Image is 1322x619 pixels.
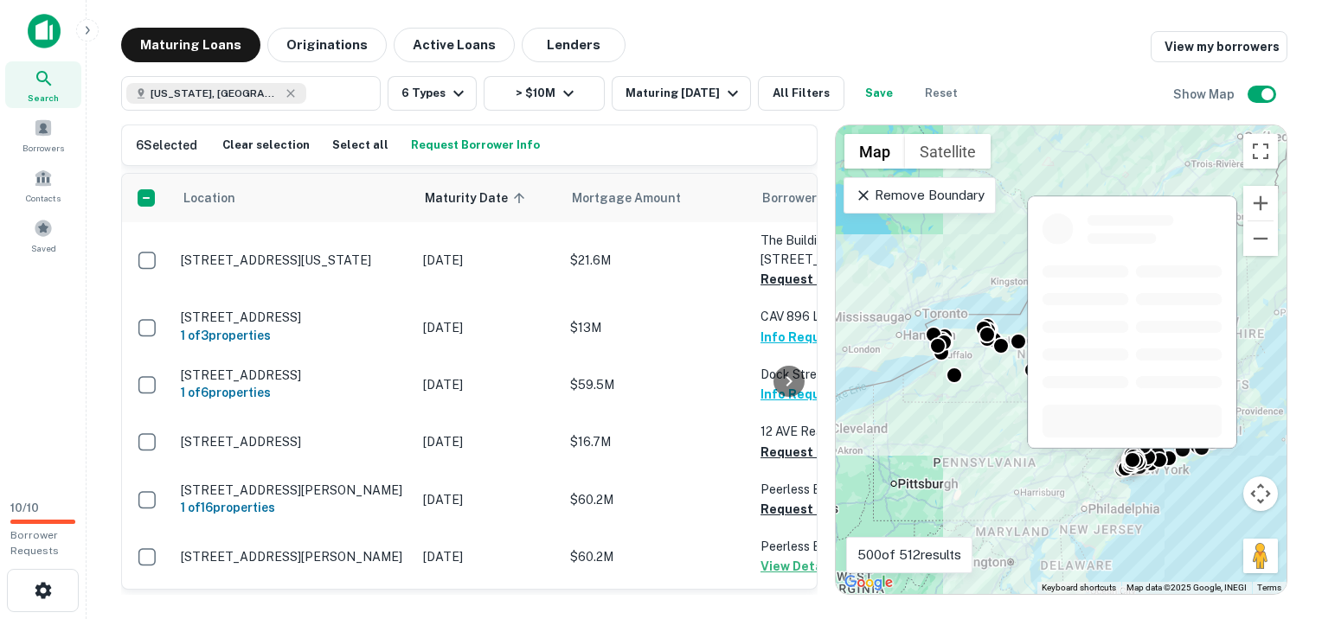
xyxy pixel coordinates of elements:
[758,76,844,111] button: All Filters
[181,383,406,402] h6: 1 of 6 properties
[425,188,530,208] span: Maturity Date
[136,136,197,155] h6: 6 Selected
[31,241,56,255] span: Saved
[570,547,743,566] p: $60.2M
[1243,134,1278,169] button: Toggle fullscreen view
[840,571,897,594] img: Google
[760,269,901,290] button: Request Borrower Info
[423,432,553,451] p: [DATE]
[1243,221,1278,256] button: Zoom out
[181,434,406,450] p: [STREET_ADDRESS]
[760,422,934,441] p: 12 AVE Real Property LLC
[1151,31,1287,62] a: View my borrowers
[328,132,393,158] button: Select all
[484,76,605,111] button: > $10M
[151,86,280,101] span: [US_STATE], [GEOGRAPHIC_DATA]
[836,125,1287,594] div: 0 0
[26,191,61,205] span: Contacts
[572,188,703,208] span: Mortgage Amount
[762,188,853,208] span: Borrower Name
[181,549,406,565] p: [STREET_ADDRESS][PERSON_NAME]
[181,309,406,325] p: [STREET_ADDRESS]
[1042,582,1116,594] button: Keyboard shortcuts
[1173,85,1237,104] h6: Show Map
[423,547,553,566] p: [DATE]
[760,384,857,405] button: Info Requested
[10,501,39,514] span: 10 / 10
[181,498,406,517] h6: 1 of 16 properties
[423,375,553,394] p: [DATE]
[626,83,743,104] div: Maturing [DATE]
[218,132,314,158] button: Clear selection
[407,132,544,158] button: Request Borrower Info
[760,499,901,520] button: Request Borrower Info
[10,529,59,557] span: Borrower Requests
[388,76,477,111] button: 6 Types
[5,61,81,108] a: Search
[840,571,897,594] a: Open this area in Google Maps (opens a new window)
[570,251,743,270] p: $21.6M
[1235,481,1322,564] iframe: Chat Widget
[760,442,901,463] button: Request Borrower Info
[570,318,743,337] p: $13M
[1257,583,1281,592] a: Terms
[5,162,81,208] a: Contacts
[22,141,64,155] span: Borrowers
[844,134,905,169] button: Show street map
[181,482,406,498] p: [STREET_ADDRESS][PERSON_NAME]
[760,231,934,269] p: The Building AT [STREET_ADDRESS]
[1126,583,1247,592] span: Map data ©2025 Google, INEGI
[5,212,81,258] a: Saved
[423,251,553,270] p: [DATE]
[914,76,969,111] button: Reset
[760,537,934,556] p: Peerless Equities LLC
[760,307,934,326] p: CAV 896 LLC
[121,28,260,62] button: Maturing Loans
[760,480,934,499] p: Peerless Equities LLC
[760,365,934,384] p: Dock Street Associates LLC
[423,490,553,509] p: [DATE]
[181,252,406,268] p: [STREET_ADDRESS][US_STATE]
[612,76,751,111] button: Maturing [DATE]
[760,556,837,577] button: View Details
[1243,186,1278,220] button: Zoom in
[752,174,942,222] th: Borrower Name
[172,174,414,222] th: Location
[414,174,562,222] th: Maturity Date
[423,318,553,337] p: [DATE]
[183,188,235,208] span: Location
[5,112,81,158] a: Borrowers
[855,185,984,206] p: Remove Boundary
[857,545,961,565] p: 500 of 512 results
[570,490,743,509] p: $60.2M
[181,326,406,345] h6: 1 of 3 properties
[181,367,406,383] p: [STREET_ADDRESS]
[760,327,857,348] button: Info Requested
[570,375,743,394] p: $59.5M
[851,76,907,111] button: Save your search to get updates of matches that match your search criteria.
[267,28,387,62] button: Originations
[562,174,752,222] th: Mortgage Amount
[522,28,626,62] button: Lenders
[1243,476,1278,511] button: Map camera controls
[394,28,515,62] button: Active Loans
[905,134,991,169] button: Show satellite imagery
[28,91,59,105] span: Search
[28,14,61,48] img: capitalize-icon.png
[570,432,743,451] p: $16.7M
